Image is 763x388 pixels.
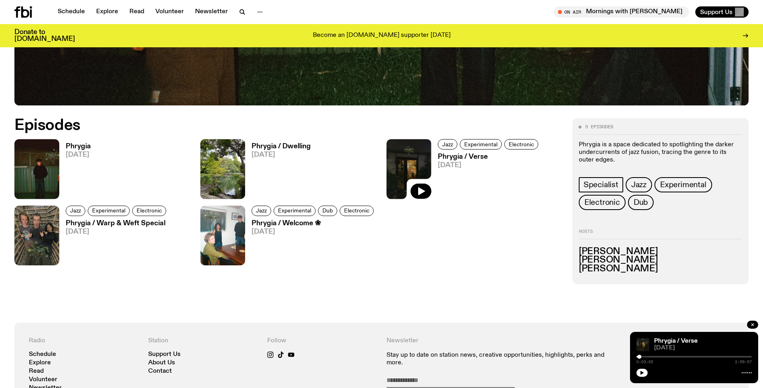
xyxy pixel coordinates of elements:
a: Volunteer [151,6,189,18]
h3: Phrygia / Warp & Weft Special [66,220,169,227]
a: Support Us [148,352,181,358]
h3: Phrygia / Dwelling [252,143,311,150]
span: 5 episodes [585,125,613,129]
span: 1:59:57 [735,360,752,364]
button: Support Us [695,6,749,18]
a: Explore [91,6,123,18]
a: Experimental [88,206,130,216]
p: Stay up to date on station news, creative opportunities, highlights, perks and more. [387,352,615,367]
a: Experimental [460,139,502,150]
a: Dub [318,206,337,216]
h2: Episodes [14,118,501,133]
img: A greeny-grainy film photo of Bela, John and Bindi at night. They are standing in a backyard on g... [14,139,59,199]
span: 0:03:02 [636,360,653,364]
h3: [PERSON_NAME] [579,256,742,265]
span: Dub [322,208,333,214]
span: Specialist [584,180,618,189]
span: Experimental [464,141,497,148]
a: Explore [29,360,51,366]
p: Become an [DOMAIN_NAME] supporter [DATE] [313,32,451,39]
a: Experimental [274,206,316,216]
a: Jazz [252,206,271,216]
a: Experimental [654,177,712,192]
span: Electronic [137,208,162,214]
span: Jazz [442,141,453,148]
a: About Us [148,360,175,366]
a: Read [125,6,149,18]
h4: Radio [29,337,139,345]
h3: [PERSON_NAME] [579,247,742,256]
span: Electronic [344,208,369,214]
a: Phrygia / Welcome ❀[DATE] [245,220,376,265]
h4: Newsletter [387,337,615,345]
a: Jazz [66,206,85,216]
a: Schedule [29,352,56,358]
a: Schedule [53,6,90,18]
a: Electronic [579,195,626,210]
span: Experimental [92,208,125,214]
h3: Donate to [DOMAIN_NAME] [14,29,75,42]
span: Support Us [700,8,733,16]
span: [DATE] [66,152,91,158]
a: Volunteer [29,377,57,383]
span: Experimental [660,180,707,189]
a: Phrygia / Warp & Weft Special[DATE] [59,220,169,265]
a: Read [29,368,44,374]
a: Phrygia / Dwelling[DATE] [245,143,311,199]
a: Newsletter [190,6,233,18]
a: Electronic [340,206,374,216]
a: Contact [148,368,172,374]
span: [DATE] [252,228,376,235]
a: Electronic [504,139,538,150]
a: Phrygia / Verse[DATE] [431,154,541,199]
h3: Phrygia / Verse [438,154,541,160]
p: Phrygia is a space dedicated to spotlighting the darker undercurrents of jazz fusion, tracing the... [579,141,742,164]
span: Electronic [584,198,620,207]
a: Phrygia[DATE] [59,143,91,199]
span: [DATE] [66,228,169,235]
a: Jazz [626,177,652,192]
span: Dub [634,198,648,207]
span: Experimental [278,208,311,214]
span: Jazz [256,208,267,214]
span: [DATE] [438,162,541,169]
a: Dub [628,195,654,210]
a: Specialist [579,177,623,192]
h3: [PERSON_NAME] [579,265,742,273]
span: Electronic [509,141,534,148]
h4: Station [148,337,258,345]
span: Jazz [631,180,646,189]
h2: Hosts [579,229,742,239]
h3: Phrygia [66,143,91,150]
span: [DATE] [252,152,311,158]
span: [DATE] [654,345,752,351]
button: On AirMornings with [PERSON_NAME] [554,6,689,18]
h3: Phrygia / Welcome ❀ [252,220,376,227]
h4: Follow [267,337,377,345]
a: Electronic [132,206,166,216]
span: Jazz [70,208,81,214]
a: Phrygia / Verse [654,338,698,344]
a: Jazz [438,139,457,150]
